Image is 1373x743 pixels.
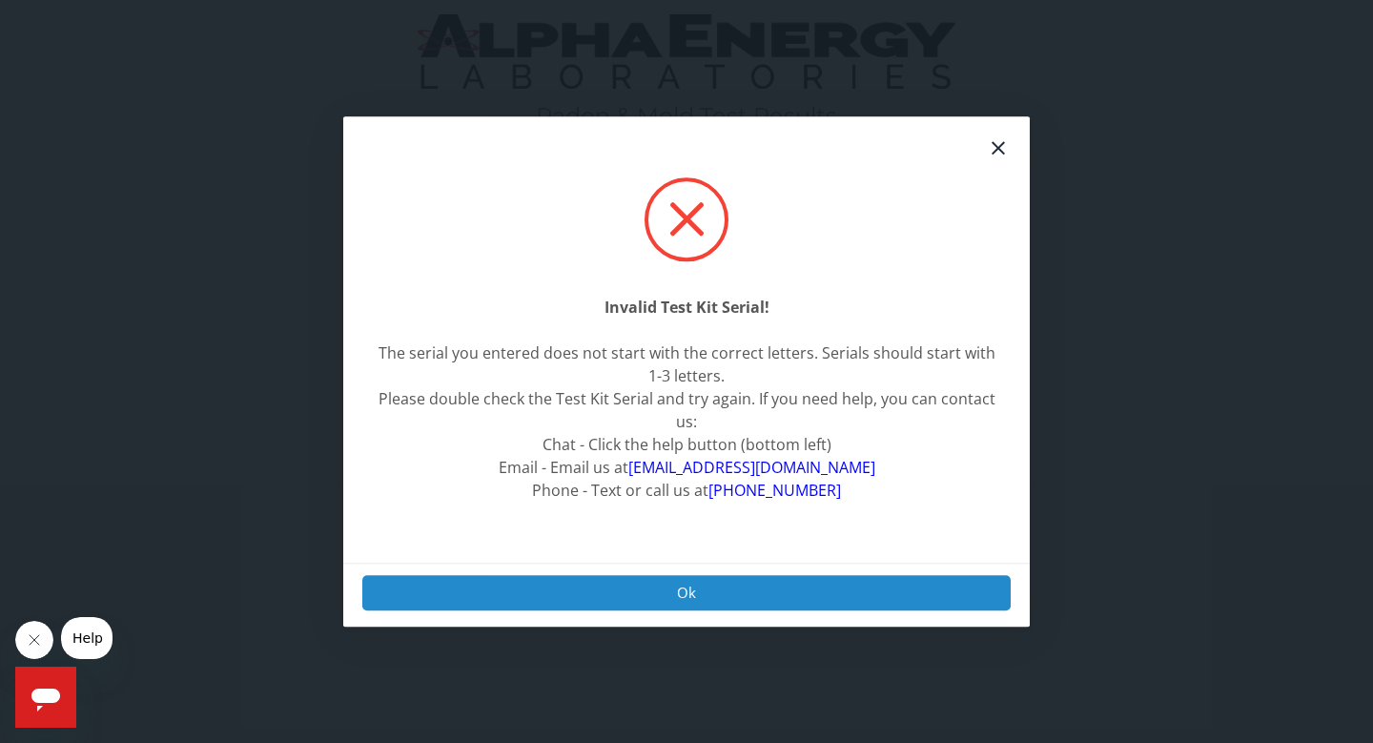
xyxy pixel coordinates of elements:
iframe: Close message [15,621,53,659]
div: Please double check the Test Kit Serial and try again. If you need help, you can contact us: [374,387,999,433]
span: Chat - Click the help button (bottom left) Email - Email us at Phone - Text or call us at [499,434,875,501]
iframe: Button to launch messaging window [15,667,76,728]
iframe: Message from company [61,617,113,659]
a: [EMAIL_ADDRESS][DOMAIN_NAME] [628,457,875,478]
a: [PHONE_NUMBER] [708,480,841,501]
strong: Invalid Test Kit Serial! [605,297,769,318]
div: The serial you entered does not start with the correct letters. Serials should start with 1-3 let... [374,341,999,387]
